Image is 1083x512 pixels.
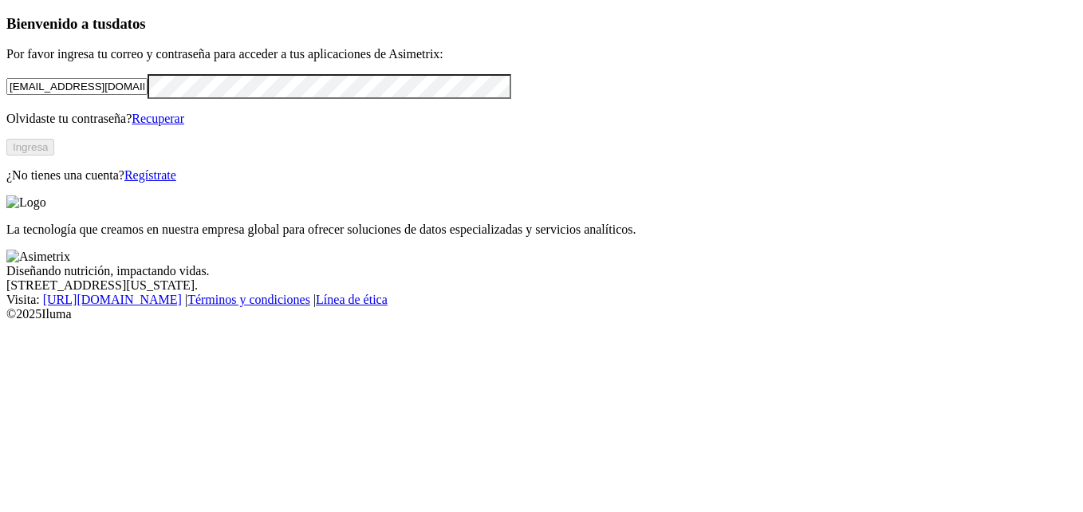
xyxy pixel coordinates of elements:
p: Por favor ingresa tu correo y contraseña para acceder a tus aplicaciones de Asimetrix: [6,47,1077,61]
p: Olvidaste tu contraseña? [6,112,1077,126]
a: Línea de ética [316,293,388,306]
img: Asimetrix [6,250,70,264]
p: La tecnología que creamos en nuestra empresa global para ofrecer soluciones de datos especializad... [6,223,1077,237]
span: datos [112,15,146,32]
div: Diseñando nutrición, impactando vidas. [6,264,1077,278]
a: [URL][DOMAIN_NAME] [43,293,182,306]
div: © 2025 Iluma [6,307,1077,321]
div: [STREET_ADDRESS][US_STATE]. [6,278,1077,293]
img: Logo [6,195,46,210]
a: Recuperar [132,112,184,125]
h3: Bienvenido a tus [6,15,1077,33]
p: ¿No tienes una cuenta? [6,168,1077,183]
a: Regístrate [124,168,176,182]
div: Visita : | | [6,293,1077,307]
input: Tu correo [6,78,148,95]
button: Ingresa [6,139,54,156]
a: Términos y condiciones [187,293,310,306]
